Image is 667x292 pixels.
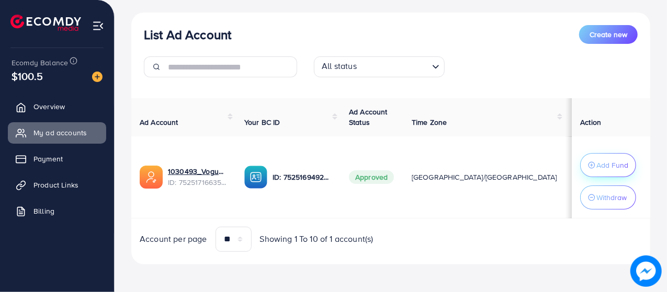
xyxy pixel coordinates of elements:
span: Overview [33,101,65,112]
span: Your BC ID [244,117,280,127]
h3: List Ad Account [144,27,231,42]
img: image [92,72,103,82]
p: ID: 7525169492788625426 [273,171,332,183]
button: Add Fund [580,153,636,177]
div: Search for option [314,56,445,77]
span: Approved [349,170,394,184]
button: Withdraw [580,185,636,209]
img: image [630,255,662,287]
span: $100.5 [10,61,44,92]
button: Create new [579,25,638,44]
img: logo [10,15,81,31]
span: [GEOGRAPHIC_DATA]/[GEOGRAPHIC_DATA] [412,172,557,182]
img: ic-ba-acc.ded83a64.svg [244,166,267,189]
a: Product Links [8,174,106,195]
img: ic-ads-acc.e4c84228.svg [140,166,163,189]
span: Create new [590,29,627,40]
span: ID: 7525171663521169425 [168,177,228,188]
a: Overview [8,96,106,117]
span: My ad accounts [33,127,87,138]
span: Ecomdy Balance [12,57,68,68]
input: Search for option [360,59,428,75]
img: menu [92,20,104,32]
span: Payment [33,154,63,164]
p: Withdraw [596,191,627,204]
span: Ad Account [140,117,178,127]
a: My ad accounts [8,122,106,143]
span: Product Links [33,180,78,190]
div: <span class='underline'>1030493_Vogueofficialstore_1752090569997</span></br>7525171663521169425 [168,166,228,188]
a: Payment [8,148,106,169]
a: 1030493_Vogueofficialstore_1752090569997 [168,166,228,177]
span: Action [580,117,601,127]
span: Account per page [140,233,207,245]
span: Ad Account Status [349,107,388,127]
span: Time Zone [412,117,447,127]
p: Add Fund [596,159,628,171]
span: All status [320,58,359,75]
span: Showing 1 To 10 of 1 account(s) [260,233,374,245]
a: Billing [8,201,106,221]
span: Billing [33,206,54,216]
